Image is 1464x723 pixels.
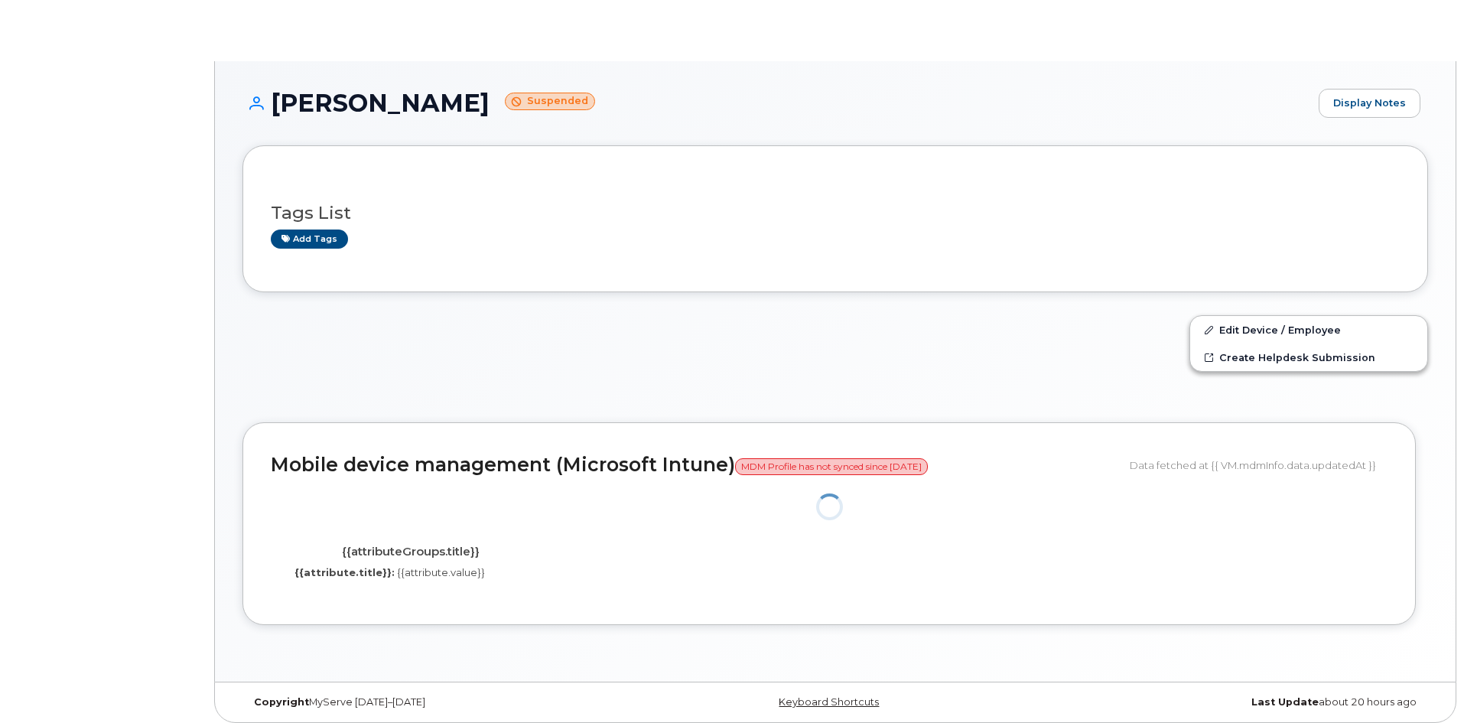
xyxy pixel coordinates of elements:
strong: Copyright [254,696,309,708]
a: Keyboard Shortcuts [779,696,879,708]
h3: Tags List [271,204,1400,223]
a: Add tags [271,230,348,249]
div: MyServe [DATE]–[DATE] [242,696,638,708]
span: MDM Profile has not synced since [DATE] [735,458,928,475]
span: {{attribute.value}} [397,566,485,578]
label: {{attribute.title}}: [294,565,395,580]
h1: [PERSON_NAME] [242,90,1311,116]
div: about 20 hours ago [1033,696,1428,708]
strong: Last Update [1251,696,1319,708]
h4: {{attributeGroups.title}} [282,546,538,559]
a: Edit Device / Employee [1190,316,1427,344]
a: Create Helpdesk Submission [1190,344,1427,371]
h2: Mobile device management (Microsoft Intune) [271,454,1118,476]
div: Data fetched at {{ VM.mdmInfo.data.updatedAt }} [1130,451,1388,480]
a: Display Notes [1319,89,1420,118]
small: Suspended [505,93,595,110]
